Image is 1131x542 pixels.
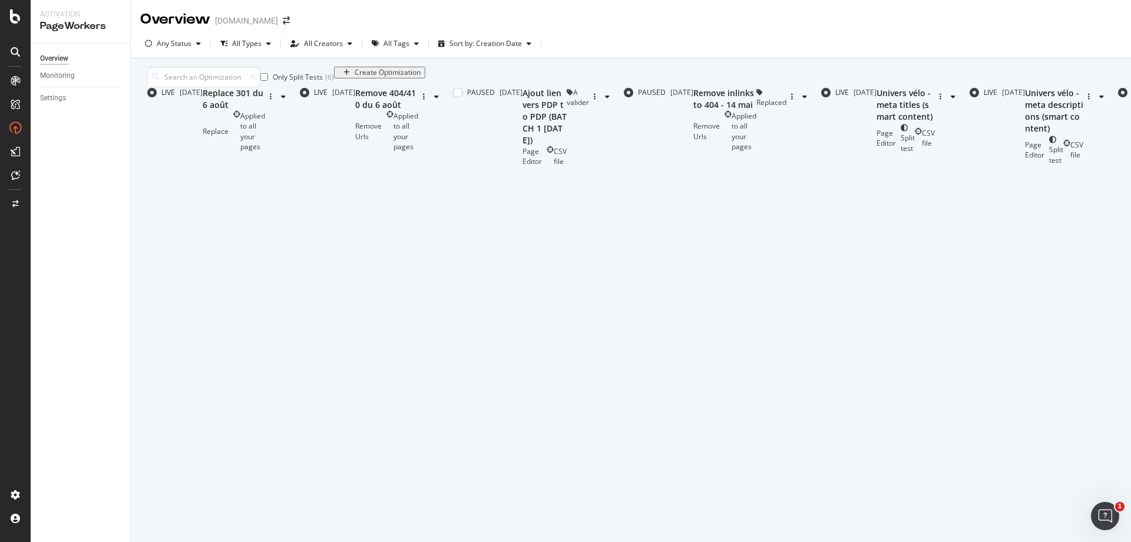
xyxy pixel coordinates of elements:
[732,111,756,152] div: Applied to all your pages
[1049,144,1063,165] span: Split test
[901,133,915,153] span: Split test
[240,111,265,152] div: Applied to all your pages
[554,146,567,166] div: CSV file
[140,34,206,53] button: Any Status
[203,87,265,111] div: Replace 301 du 6 août
[901,123,915,153] div: brand label
[180,87,203,102] div: [DATE]
[203,126,229,136] span: Replace
[1070,140,1083,160] div: CSV file
[273,72,323,82] div: Only Split Tests
[332,87,355,102] div: [DATE]
[522,146,542,166] span: Page Editor
[449,40,522,47] div: Sort by: Creation Date
[1049,134,1063,165] div: brand label
[1025,140,1044,160] div: neutral label
[314,87,328,97] div: LIVE
[161,87,175,97] div: LIVE
[40,52,122,65] a: Overview
[693,121,720,141] div: neutral label
[1025,140,1044,160] span: Page Editor
[835,87,849,97] div: LIVE
[393,111,418,152] div: Applied to all your pages
[877,128,896,148] span: Page Editor
[877,87,935,123] div: Univers vélo - meta titles (smart content)
[40,92,66,104] div: Settings
[670,87,693,102] div: [DATE]
[922,128,935,148] div: CSV file
[877,128,896,148] div: neutral label
[567,87,589,107] div: neutral label
[216,34,276,53] button: All Types
[334,67,425,78] button: Create Optimization
[232,40,262,47] div: All Types
[157,40,191,47] div: Any Status
[40,92,122,104] a: Settings
[756,87,786,107] div: neutral label
[40,19,121,33] div: PageWorkers
[283,17,290,25] div: arrow-right-arrow-left
[693,87,756,111] div: Remove inlinks to 404 - 14 mai
[355,121,382,141] span: Remove Urls
[355,121,382,141] div: neutral label
[147,67,260,87] input: Search an Optimization
[40,9,121,19] div: Activation
[367,34,424,53] button: All Tags
[355,87,418,111] div: Remove 404/410 du 6 août
[325,72,334,82] div: ( 6 )
[203,126,229,136] div: neutral label
[756,97,786,107] span: Replaced
[467,87,495,97] div: PAUSED
[693,121,720,141] span: Remove Urls
[1091,502,1119,530] iframe: Intercom live chat
[638,87,666,97] div: PAUSED
[40,70,122,82] a: Monitoring
[522,87,567,146] div: Ajout lien vers PDP to PDP (BATCH 1 [DATE])
[304,40,343,47] div: All Creators
[383,40,409,47] div: All Tags
[286,34,357,53] button: All Creators
[522,146,542,166] div: neutral label
[854,87,877,102] div: [DATE]
[1025,87,1083,134] div: Univers vélo - meta descriptions (smart content)
[40,52,68,65] div: Overview
[567,87,589,107] span: A valider
[355,68,421,77] div: Create Optimization
[434,34,536,53] button: Sort by: Creation Date
[1002,87,1025,102] div: [DATE]
[140,9,210,29] div: Overview
[215,15,278,27] div: [DOMAIN_NAME]
[1115,502,1125,511] span: 1
[984,87,997,97] div: LIVE
[40,70,75,82] div: Monitoring
[500,87,522,102] div: [DATE]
